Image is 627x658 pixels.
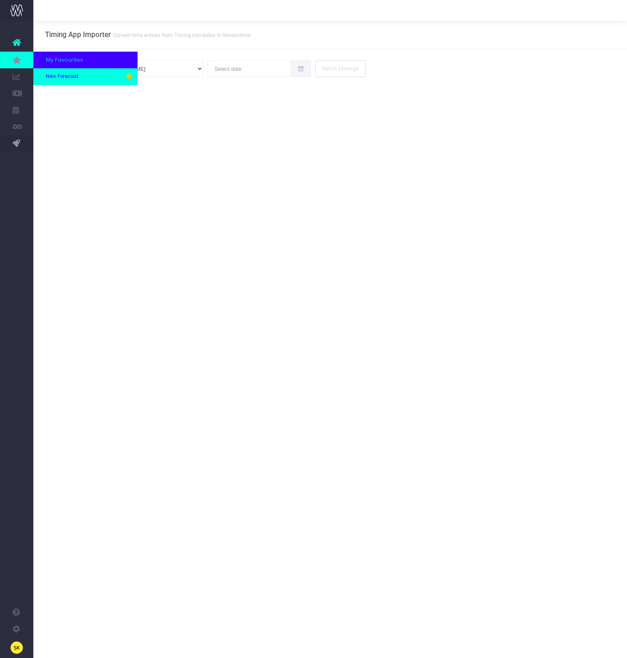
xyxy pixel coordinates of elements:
[111,30,252,39] small: Convert time entries from Timing into todos in Streamtime.
[33,68,138,85] a: New Forecast
[315,60,366,77] button: Fetch Timings
[46,56,83,64] span: My Favourites
[46,73,78,80] span: New Forecast
[208,60,291,77] input: Select date
[45,30,252,39] h3: Timing App Importer
[10,641,23,654] img: images/default_profile_image.png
